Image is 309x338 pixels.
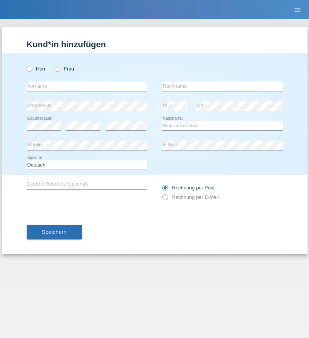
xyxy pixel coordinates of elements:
[27,66,32,71] input: Herr
[27,225,82,239] button: Speichern
[42,229,66,235] span: Speichern
[162,194,219,200] label: Rechnung per E-Mail
[290,7,305,12] a: menu
[27,40,283,49] h1: Kund*in hinzufügen
[294,6,301,14] i: menu
[55,66,74,72] label: Frau
[27,66,46,72] label: Herr
[55,66,60,71] input: Frau
[162,185,215,191] label: Rechnung per Post
[162,185,167,194] input: Rechnung per Post
[162,194,167,204] input: Rechnung per E-Mail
